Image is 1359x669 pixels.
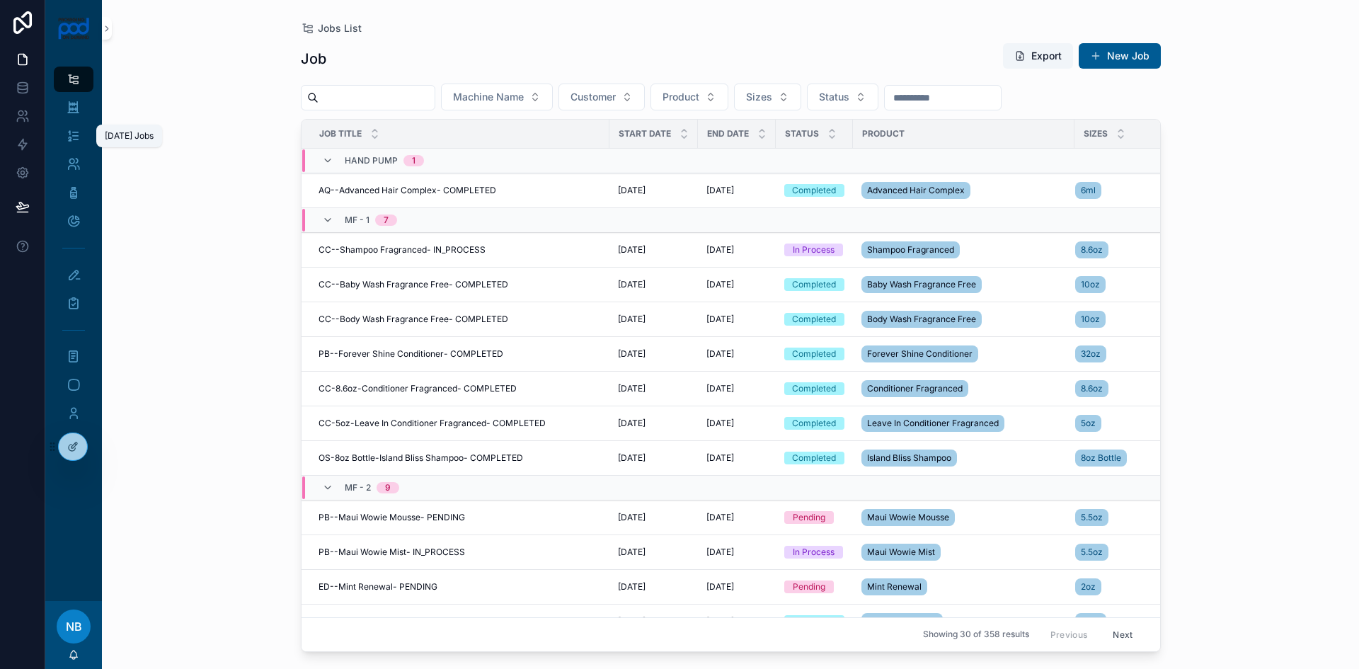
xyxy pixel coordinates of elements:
span: CC--Baby Wash Fragrance Free- COMPLETED [319,279,508,290]
div: scrollable content [45,57,102,601]
a: [DATE] [706,418,767,429]
a: Leave In Conditioner Fragranced [861,412,1066,435]
span: [DATE] [618,512,646,523]
span: [DATE] [706,279,734,290]
a: [DATE] [618,616,689,627]
span: OS--Deep Conditioner- COMPLETED [319,616,469,627]
a: 32oz [1075,343,1164,365]
a: OS-8oz Bottle-Island Bliss Shampoo- COMPLETED [319,452,601,464]
span: CC--Shampoo Fragranced- IN_PROCESS [319,244,486,256]
div: 1 [412,155,415,166]
a: Body Wash Fragrance Free [861,308,1066,331]
button: Next [1103,624,1142,646]
span: [DATE] [618,279,646,290]
a: 32oz [1075,345,1106,362]
span: NB [66,618,82,635]
span: Sizes [746,90,772,104]
a: CC--Body Wash Fragrance Free- COMPLETED [319,314,601,325]
div: Completed [792,382,836,395]
span: [DATE] [706,452,734,464]
span: Sizes [1084,128,1108,139]
a: Jobs List [301,21,362,35]
span: Showing 30 of 358 results [923,629,1029,641]
a: Baby Wash Fragrance Free [861,273,1066,296]
a: Completed [784,615,844,628]
a: [DATE] [618,581,689,593]
span: [DATE] [706,547,734,558]
a: 6ml [1075,182,1101,199]
span: PB--Maui Wowie Mousse- PENDING [319,512,465,523]
span: Body Wash Fragrance Free [867,314,976,325]
span: [DATE] [618,452,646,464]
a: OS--Deep Conditioner- COMPLETED [319,616,601,627]
button: Select Button [558,84,645,110]
a: CC-8.6oz-Conditioner Fragranced- COMPLETED [319,383,601,394]
span: [DATE] [618,314,646,325]
span: [DATE] [706,244,734,256]
span: Leave In Conditioner Fragranced [867,418,999,429]
a: CC-5oz-Leave In Conditioner Fragranced- COMPLETED [319,418,601,429]
span: 10oz [1081,314,1100,325]
div: 9 [385,482,391,493]
span: Deep Conditioner [867,616,937,627]
span: [DATE] [618,418,646,429]
a: Completed [784,417,844,430]
a: [DATE] [618,244,689,256]
span: Advanced Hair Complex [867,185,965,196]
a: [DATE] [618,452,689,464]
span: Mint Renewal [867,581,922,593]
span: Machine Name [453,90,524,104]
span: MF - 2 [345,482,371,493]
a: [DATE] [706,512,767,523]
a: 2oz [1075,578,1101,595]
span: [DATE] [618,348,646,360]
a: Completed [784,184,844,197]
span: Baby Wash Fragrance Free [867,279,976,290]
span: 10oz [1081,279,1100,290]
span: [DATE] [706,383,734,394]
a: Island Bliss Shampoo [861,447,1066,469]
a: [DATE] [706,244,767,256]
a: Forever Shine Conditioner [861,343,1066,365]
a: Mint Renewal [861,576,1066,598]
span: MF - 1 [345,215,369,226]
a: PB--Maui Wowie Mousse- PENDING [319,512,601,523]
div: In Process [793,244,835,256]
a: 8oz Bottle [1075,450,1127,467]
a: [DATE] [706,348,767,360]
a: 5.5oz [1075,506,1164,529]
a: 2oz [1075,576,1164,598]
span: 8oz Bottle [1081,452,1121,464]
a: 32oz [1075,610,1164,633]
a: Deep Conditioner [861,610,1066,633]
a: 5oz [1075,412,1164,435]
button: Select Button [734,84,801,110]
button: Select Button [807,84,878,110]
img: App logo [57,17,91,40]
span: [DATE] [618,547,646,558]
span: [DATE] [706,418,734,429]
a: Pending [784,511,844,524]
a: Completed [784,382,844,395]
a: [DATE] [706,581,767,593]
a: 5.5oz [1075,509,1108,526]
div: Completed [792,184,836,197]
a: Pending [784,581,844,593]
a: [DATE] [618,418,689,429]
span: CC-8.6oz-Conditioner Fragranced- COMPLETED [319,383,517,394]
span: [DATE] [706,314,734,325]
a: 8.6oz [1075,380,1108,397]
a: 8.6oz [1075,241,1108,258]
a: [DATE] [706,547,767,558]
a: 10oz [1075,273,1164,296]
span: [DATE] [618,581,646,593]
a: Maui Wowie Mist [861,541,1066,564]
span: [DATE] [706,616,734,627]
span: PB--Forever Shine Conditioner- COMPLETED [319,348,503,360]
div: In Process [793,546,835,559]
a: In Process [784,546,844,559]
span: 5.5oz [1081,512,1103,523]
a: [DATE] [618,383,689,394]
span: End Date [707,128,749,139]
span: 8.6oz [1081,244,1103,256]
